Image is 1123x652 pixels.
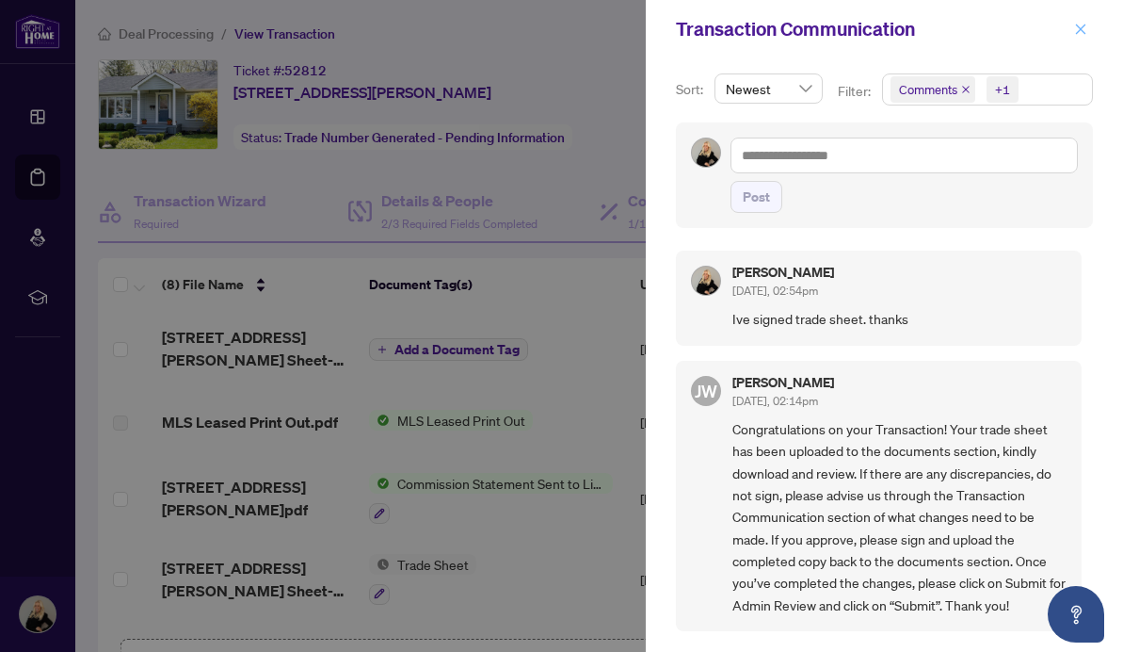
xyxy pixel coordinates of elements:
[961,85,971,94] span: close
[726,74,811,103] span: Newest
[732,266,834,279] h5: [PERSON_NAME]
[732,376,834,389] h5: [PERSON_NAME]
[676,79,707,100] p: Sort:
[732,284,818,298] span: [DATE], 02:54pm
[732,308,1067,330] span: Ive signed trade sheet. thanks
[838,81,874,102] p: Filter:
[1048,586,1104,643] button: Open asap
[890,76,975,103] span: Comments
[730,181,782,213] button: Post
[1074,23,1087,36] span: close
[695,378,717,404] span: JW
[732,418,1067,616] span: Congratulations on your Transaction! Your trade sheet has been uploaded to the documents section,...
[899,80,957,99] span: Comments
[692,139,720,167] img: Profile Icon
[995,80,1010,99] div: +1
[692,267,720,295] img: Profile Icon
[732,394,818,408] span: [DATE], 02:14pm
[676,15,1068,43] div: Transaction Communication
